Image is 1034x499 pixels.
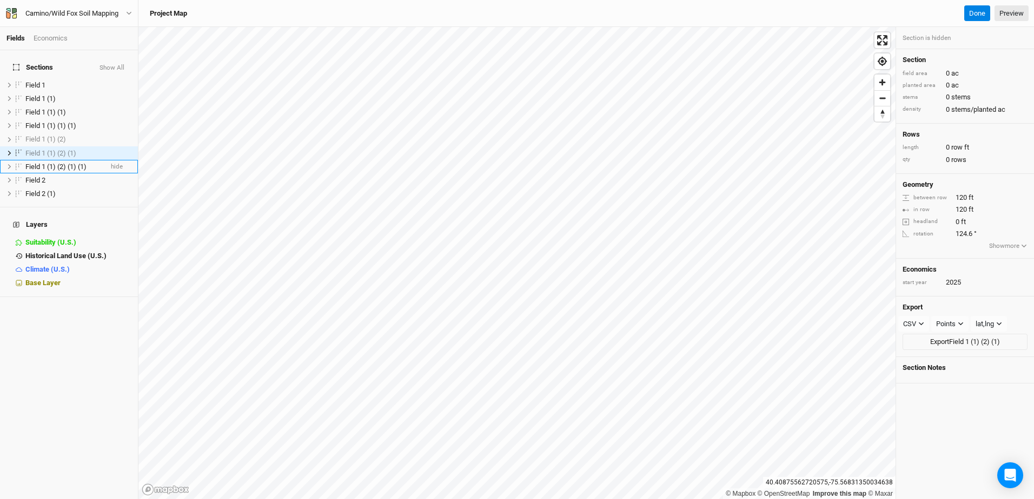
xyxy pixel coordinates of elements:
[25,190,131,198] div: Field 2 (1)
[25,252,131,260] div: Historical Land Use (U.S.)
[874,106,890,122] button: Reset bearing to north
[961,217,966,227] span: ft
[25,135,66,143] span: Field 1 (1) (2)
[25,238,76,246] span: Suitability (U.S.)
[813,490,866,497] a: Improve this map
[25,190,56,198] span: Field 2 (1)
[903,105,1028,114] div: 0
[931,316,969,332] button: Points
[936,319,956,329] div: Points
[903,70,940,78] div: field area
[25,265,70,273] span: Climate (U.S.)
[903,229,1028,239] div: 124.6
[903,92,1028,102] div: 0
[951,105,1005,114] span: stems/planted ac
[903,319,916,329] div: CSV
[99,64,125,72] button: Show All
[25,265,131,274] div: Climate (U.S.)
[763,477,896,488] div: 40.40875562720575 , -75.56831350034638
[969,193,973,203] span: ft
[25,163,102,171] div: Field 1 (1) (2) (1) (1)
[903,363,946,372] span: Section Notes
[903,156,940,164] div: qty
[25,163,87,171] span: Field 1 (1) (2) (1) (1)
[903,93,940,102] div: stems
[25,122,76,130] span: Field 1 (1) (1) (1)
[25,279,131,287] div: Base Layer
[25,95,131,103] div: Field 1 (1)
[946,278,961,287] div: 2025
[874,32,890,48] button: Enter fullscreen
[25,122,131,130] div: Field 1 (1) (1) (1)
[903,193,1028,203] div: 120
[25,252,107,260] span: Historical Land Use (U.S.)
[34,33,68,43] div: Economics
[903,180,933,189] h4: Geometry
[997,462,1023,488] div: Open Intercom Messenger
[903,205,1028,214] div: 120
[868,490,893,497] a: Maxar
[903,303,1028,312] h4: Export
[6,214,131,235] h4: Layers
[726,490,755,497] a: Mapbox
[903,130,1028,139] h4: Rows
[903,144,940,152] div: length
[976,319,994,329] div: lat,lng
[964,5,990,22] button: Done
[138,27,896,499] canvas: Map
[989,241,1028,252] button: Showmore
[903,217,966,227] div: 0
[25,81,131,90] div: Field 1
[25,279,61,287] span: Base Layer
[903,105,940,113] div: density
[903,194,950,202] div: between row
[874,53,890,69] button: Find my location
[25,149,76,157] span: Field 1 (1) (2) (1)
[25,95,56,103] span: Field 1 (1)
[111,160,123,173] span: hide
[874,75,890,90] button: Zoom in
[898,316,929,332] button: CSV
[903,80,1028,90] div: 0
[25,8,118,19] div: Camino/Wild Fox Soil Mapping
[969,205,973,214] span: ft
[951,80,959,90] span: ac
[13,63,53,72] span: Sections
[25,176,45,184] span: Field 2
[951,143,969,152] span: row ft
[951,69,959,78] span: ac
[971,316,1007,332] button: lat,lng
[903,279,940,287] div: start year
[25,135,131,144] div: Field 1 (1) (2)
[951,92,971,102] span: stems
[903,230,950,238] div: rotation
[903,143,1028,152] div: 0
[874,91,890,106] span: Zoom out
[25,238,131,247] div: Suitability (U.S.)
[903,218,950,226] div: headland
[25,149,131,158] div: Field 1 (1) (2) (1)
[951,155,966,165] span: rows
[6,34,25,42] a: Fields
[903,56,1028,64] h4: Section
[903,265,1028,274] h4: Economics
[874,90,890,106] button: Zoom out
[25,81,45,89] span: Field 1
[995,5,1029,22] a: Preview
[25,108,131,117] div: Field 1 (1) (1)
[758,490,810,497] a: OpenStreetMap
[903,69,1028,78] div: 0
[150,9,187,18] h3: Project Map
[142,483,189,496] a: Mapbox logo
[896,27,1034,49] div: Section is hidden
[903,82,940,90] div: planted area
[903,206,950,214] div: in row
[25,108,66,116] span: Field 1 (1) (1)
[903,155,1028,165] div: 0
[5,8,132,19] button: Camino/Wild Fox Soil Mapping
